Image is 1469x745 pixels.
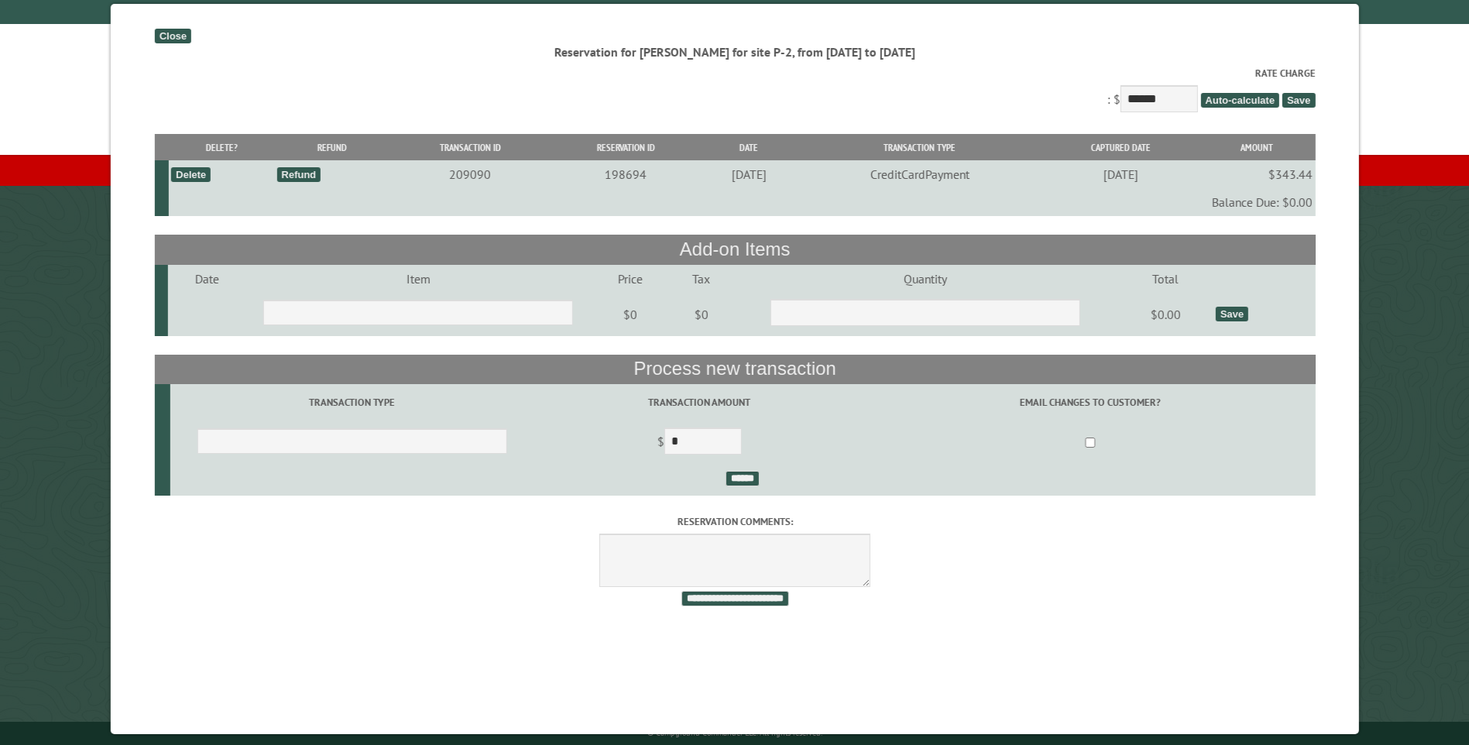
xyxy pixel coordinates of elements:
[168,188,1314,216] td: Balance Due: $0.00
[154,514,1315,529] label: Reservation comments:
[274,134,390,161] th: Refund
[1215,307,1248,321] div: Save
[732,265,1117,293] td: Quantity
[154,355,1315,384] th: Process new transaction
[1282,93,1314,108] span: Save
[671,293,732,336] td: $0
[701,134,795,161] th: Date
[172,395,531,410] label: Transaction Type
[590,265,671,293] td: Price
[154,235,1315,264] th: Add-on Items
[390,160,550,188] td: 209090
[168,134,273,161] th: Delete?
[701,160,795,188] td: [DATE]
[1200,93,1279,108] span: Auto-calculate
[795,160,1042,188] td: CreditCardPayment
[1198,134,1315,161] th: Amount
[549,160,701,188] td: 198694
[1117,265,1213,293] td: Total
[536,395,862,410] label: Transaction Amount
[1042,134,1198,161] th: Captured Date
[245,265,589,293] td: Item
[154,29,190,43] div: Close
[549,134,701,161] th: Reservation ID
[1117,293,1213,336] td: $0.00
[1042,160,1198,188] td: [DATE]
[154,66,1315,116] div: : $
[795,134,1042,161] th: Transaction Type
[276,167,321,182] div: Refund
[590,293,671,336] td: $0
[390,134,550,161] th: Transaction ID
[647,728,822,738] small: © Campground Commander LLC. All rights reserved.
[154,66,1315,81] label: Rate Charge
[1198,160,1315,188] td: $343.44
[534,421,864,465] td: $
[867,395,1313,410] label: Email changes to customer?
[671,265,732,293] td: Tax
[154,43,1315,60] div: Reservation for [PERSON_NAME] for site P-2, from [DATE] to [DATE]
[171,167,211,182] div: Delete
[167,265,245,293] td: Date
